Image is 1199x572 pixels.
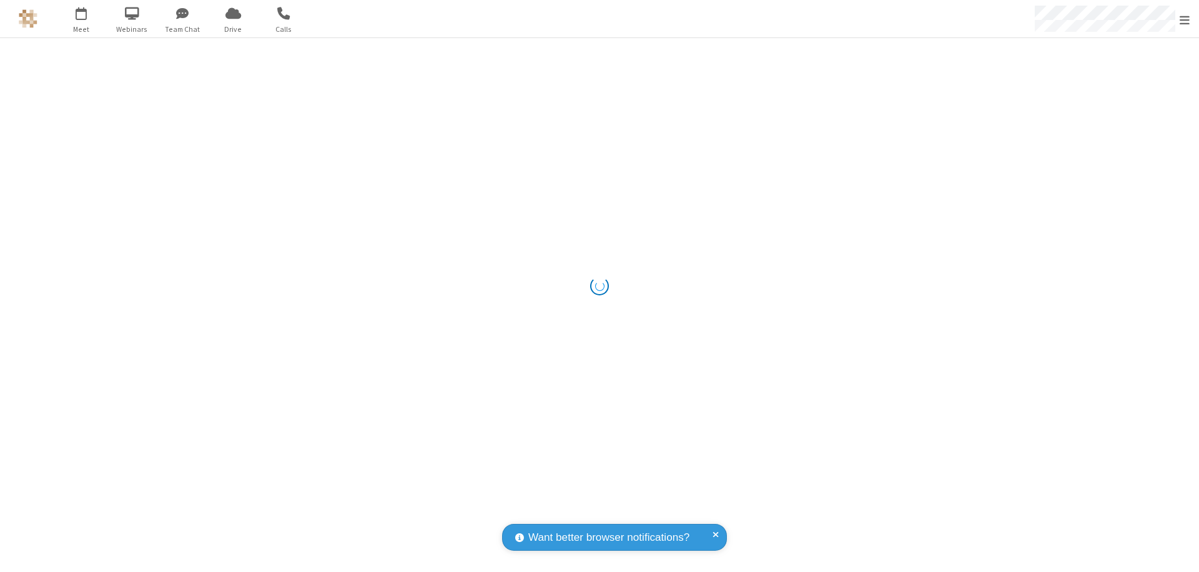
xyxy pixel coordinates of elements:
[260,24,307,35] span: Calls
[528,530,689,546] span: Want better browser notifications?
[159,24,206,35] span: Team Chat
[58,24,105,35] span: Meet
[19,9,37,28] img: QA Selenium DO NOT DELETE OR CHANGE
[109,24,155,35] span: Webinars
[210,24,257,35] span: Drive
